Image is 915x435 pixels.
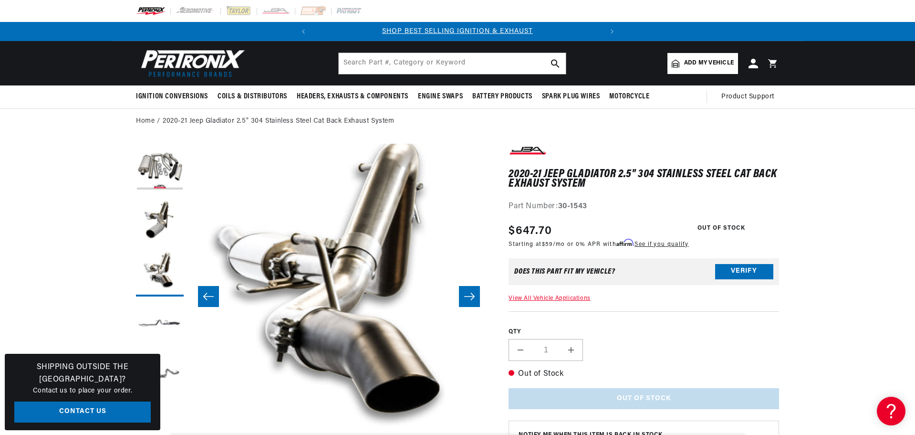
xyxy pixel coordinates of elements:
span: Engine Swaps [418,92,463,102]
img: Pertronix [136,47,246,80]
button: Load image 5 in gallery view [136,354,184,402]
button: Slide left [198,286,219,307]
summary: Headers, Exhausts & Components [292,85,413,108]
button: Load image 1 in gallery view [136,144,184,191]
button: Slide right [459,286,480,307]
p: Contact us to place your order. [14,386,151,396]
span: Ignition Conversions [136,92,208,102]
span: $647.70 [509,223,552,240]
button: Load image 3 in gallery view [136,249,184,297]
h1: 2020-21 Jeep Gladiator 2.5" 304 Stainless Steel Cat Back Exhaust System [509,170,779,189]
span: Product Support [721,92,774,102]
summary: Product Support [721,85,779,108]
div: Announcement [313,26,603,37]
div: 1 of 2 [313,26,603,37]
span: Affirm [616,239,633,246]
summary: Coils & Distributors [213,85,292,108]
summary: Engine Swaps [413,85,468,108]
span: Motorcycle [609,92,649,102]
span: Battery Products [472,92,532,102]
button: Translation missing: en.sections.announcements.previous_announcement [294,22,313,41]
button: Load image 4 in gallery view [136,301,184,349]
span: $59 [542,242,553,247]
p: Out of Stock [509,368,779,381]
label: QTY [509,328,779,336]
h3: Shipping Outside the [GEOGRAPHIC_DATA]? [14,361,151,386]
summary: Motorcycle [604,85,654,108]
div: Does This part fit My vehicle? [514,268,615,276]
span: Headers, Exhausts & Components [297,92,408,102]
nav: breadcrumbs [136,116,779,127]
button: Verify [715,264,773,279]
summary: Ignition Conversions [136,85,213,108]
a: Add my vehicle [667,53,738,74]
span: Coils & Distributors [218,92,287,102]
summary: Battery Products [468,85,537,108]
div: Part Number: [509,201,779,213]
a: Contact Us [14,402,151,423]
input: Search Part #, Category or Keyword [339,53,566,74]
p: Starting at /mo or 0% APR with . [509,240,688,249]
button: search button [545,53,566,74]
a: SHOP BEST SELLING IGNITION & EXHAUST [382,28,533,35]
a: View All Vehicle Applications [509,296,590,301]
slideshow-component: Translation missing: en.sections.announcements.announcement_bar [112,22,803,41]
span: Spark Plug Wires [542,92,600,102]
span: Out of Stock [692,223,750,234]
a: See if you qualify - Learn more about Affirm Financing (opens in modal) [634,242,688,247]
a: Home [136,116,155,127]
summary: Spark Plug Wires [537,85,605,108]
a: 2020-21 Jeep Gladiator 2.5" 304 Stainless Steel Cat Back Exhaust System [163,116,395,127]
button: Load image 2 in gallery view [136,196,184,244]
span: Add my vehicle [684,59,734,68]
strong: 30-1543 [558,202,587,210]
button: Translation missing: en.sections.announcements.next_announcement [603,22,622,41]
